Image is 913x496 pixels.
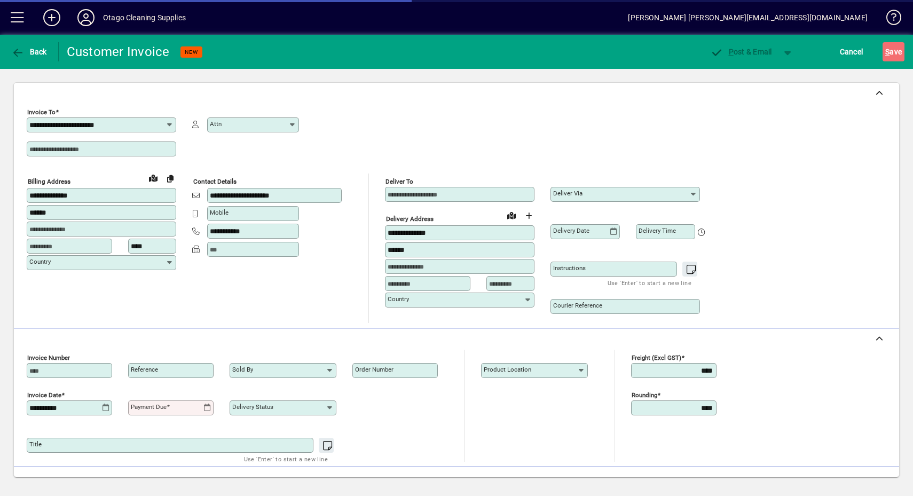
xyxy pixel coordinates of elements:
mat-label: Deliver via [553,190,583,197]
span: Product [827,474,870,491]
mat-label: Mobile [210,209,229,216]
mat-label: Title [29,440,42,448]
button: Choose address [520,207,537,224]
mat-label: Deliver To [385,178,413,185]
mat-label: Country [388,295,409,303]
a: Knowledge Base [878,2,900,37]
label: Show Line Volumes/Weights [623,477,722,487]
span: Cancel [840,43,863,60]
mat-hint: Use 'Enter' to start a new line [244,453,328,465]
button: Product History [528,473,591,492]
button: Cancel [837,42,866,61]
button: Save [883,42,904,61]
button: Add [35,8,69,27]
button: Product [821,473,875,492]
span: P [729,48,734,56]
mat-label: Delivery time [639,227,676,234]
a: View on map [145,169,162,186]
span: ave [885,43,902,60]
span: Back [11,48,47,56]
mat-label: Instructions [553,264,586,272]
span: Product History [532,474,587,491]
mat-label: Attn [210,120,222,128]
mat-hint: Use 'Enter' to start a new line [608,277,691,289]
mat-label: Freight (excl GST) [632,354,681,361]
button: Post & Email [705,42,777,61]
mat-label: Payment due [131,403,167,411]
span: S [885,48,890,56]
mat-label: Product location [484,366,531,373]
div: [PERSON_NAME] [PERSON_NAME][EMAIL_ADDRESS][DOMAIN_NAME] [628,9,868,26]
mat-label: Invoice To [27,108,56,116]
mat-label: Delivery date [553,227,589,234]
mat-label: Courier Reference [553,302,602,309]
mat-label: Invoice number [27,354,70,361]
label: Show Cost/Profit [754,477,816,487]
mat-label: Order number [355,366,393,373]
div: Otago Cleaning Supplies [103,9,186,26]
div: Customer Invoice [67,43,170,60]
mat-label: Sold by [232,366,253,373]
button: Profile [69,8,103,27]
a: View on map [503,207,520,224]
span: ost & Email [710,48,772,56]
mat-label: Rounding [632,391,657,399]
mat-label: Reference [131,366,158,373]
button: Copy to Delivery address [162,170,179,187]
mat-label: Country [29,258,51,265]
span: NEW [185,49,198,56]
mat-label: Invoice date [27,391,61,399]
button: Back [9,42,50,61]
mat-label: Delivery status [232,403,273,411]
